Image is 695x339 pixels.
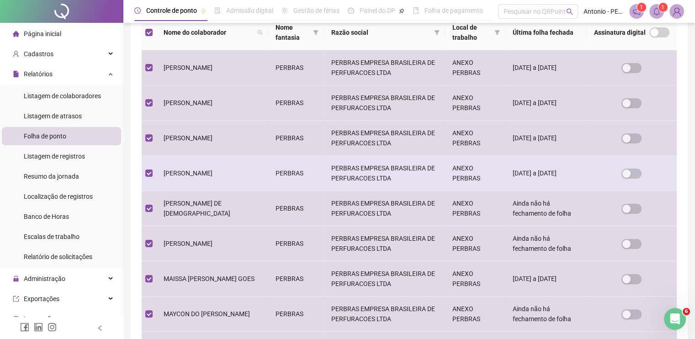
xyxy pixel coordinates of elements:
[255,26,265,39] span: search
[24,253,92,260] span: Relatório de solicitações
[13,316,19,322] span: sync
[324,226,445,261] td: PERBRAS EMPRESA BRASILEIRA DE PERFURACOES LTDA
[134,7,141,14] span: clock-circle
[311,21,320,44] span: filter
[493,21,502,44] span: filter
[505,85,587,121] td: [DATE] a [DATE]
[276,22,309,42] span: Nome fantasia
[20,323,29,332] span: facebook
[653,7,661,16] span: bell
[432,26,441,39] span: filter
[24,275,65,282] span: Administração
[348,7,354,14] span: dashboard
[413,7,419,14] span: book
[164,134,212,142] span: [PERSON_NAME]
[584,6,624,16] span: Antonio - PERBRAS
[24,173,79,180] span: Resumo da jornada
[164,240,212,247] span: [PERSON_NAME]
[24,233,80,240] span: Escalas de trabalho
[566,8,573,15] span: search
[48,323,57,332] span: instagram
[658,3,668,12] sup: 1
[214,7,221,14] span: file-done
[445,85,505,121] td: ANEXO PERBRAS
[434,30,440,35] span: filter
[24,70,53,78] span: Relatórios
[324,50,445,85] td: PERBRAS EMPRESA BRASILEIRA DE PERFURACOES LTDA
[293,7,340,14] span: Gestão de férias
[164,310,250,318] span: MAYCON DO [PERSON_NAME]
[13,51,19,57] span: user-add
[637,3,646,12] sup: 1
[164,27,254,37] span: Nome do colaborador
[324,85,445,121] td: PERBRAS EMPRESA BRASILEIRA DE PERFURACOES LTDA
[13,275,19,282] span: lock
[445,261,505,297] td: ANEXO PERBRAS
[24,213,69,220] span: Banco de Horas
[24,92,101,100] span: Listagem de colaboradores
[24,132,66,140] span: Folha de ponto
[34,323,43,332] span: linkedin
[324,156,445,191] td: PERBRAS EMPRESA BRASILEIRA DE PERFURACOES LTDA
[201,8,206,14] span: pushpin
[313,30,318,35] span: filter
[268,261,324,297] td: PERBRAS
[445,191,505,226] td: ANEXO PERBRAS
[445,50,505,85] td: ANEXO PERBRAS
[13,31,19,37] span: home
[324,261,445,297] td: PERBRAS EMPRESA BRASILEIRA DE PERFURACOES LTDA
[164,275,255,282] span: MAISSA [PERSON_NAME] GOES
[24,193,93,200] span: Localização de registros
[24,112,82,120] span: Listagem de atrasos
[24,315,58,323] span: Integrações
[268,85,324,121] td: PERBRAS
[494,30,500,35] span: filter
[331,27,430,37] span: Razão social
[13,296,19,302] span: export
[24,50,53,58] span: Cadastros
[424,7,483,14] span: Folha de pagamento
[505,156,587,191] td: [DATE] a [DATE]
[513,200,571,217] span: Ainda não há fechamento de folha
[164,169,212,177] span: [PERSON_NAME]
[324,121,445,156] td: PERBRAS EMPRESA BRASILEIRA DE PERFURACOES LTDA
[640,4,643,11] span: 1
[445,156,505,191] td: ANEXO PERBRAS
[257,30,263,35] span: search
[445,297,505,332] td: ANEXO PERBRAS
[399,8,404,14] span: pushpin
[281,7,288,14] span: sun
[13,71,19,77] span: file
[452,22,490,42] span: Local de trabalho
[164,99,212,106] span: [PERSON_NAME]
[661,4,664,11] span: 1
[505,50,587,85] td: [DATE] a [DATE]
[445,226,505,261] td: ANEXO PERBRAS
[164,200,230,217] span: [PERSON_NAME] DE [DEMOGRAPHIC_DATA]
[445,121,505,156] td: ANEXO PERBRAS
[513,235,571,252] span: Ainda não há fechamento de folha
[324,297,445,332] td: PERBRAS EMPRESA BRASILEIRA DE PERFURACOES LTDA
[97,325,103,331] span: left
[505,261,587,297] td: [DATE] a [DATE]
[670,5,684,18] img: 65710
[268,121,324,156] td: PERBRAS
[505,15,587,50] th: Última folha fechada
[513,305,571,323] span: Ainda não há fechamento de folha
[632,7,641,16] span: notification
[594,27,646,37] span: Assinatura digital
[268,191,324,226] td: PERBRAS
[683,308,690,315] span: 6
[164,64,212,71] span: [PERSON_NAME]
[268,226,324,261] td: PERBRAS
[268,297,324,332] td: PERBRAS
[268,50,324,85] td: PERBRAS
[505,121,587,156] td: [DATE] a [DATE]
[226,7,273,14] span: Admissão digital
[24,295,59,302] span: Exportações
[360,7,395,14] span: Painel do DP
[24,153,85,160] span: Listagem de registros
[324,191,445,226] td: PERBRAS EMPRESA BRASILEIRA DE PERFURACOES LTDA
[268,156,324,191] td: PERBRAS
[664,308,686,330] iframe: Intercom live chat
